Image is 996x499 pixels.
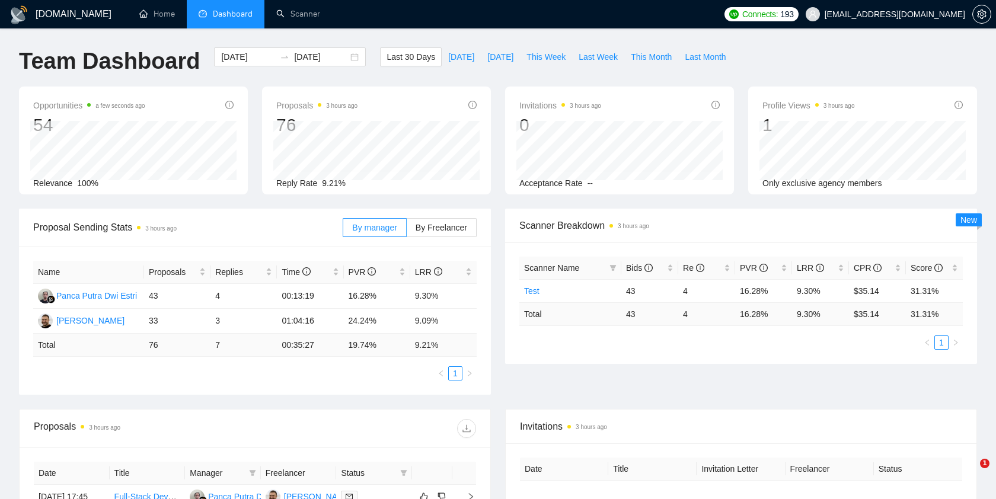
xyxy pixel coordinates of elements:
[934,264,943,272] span: info-circle
[277,334,343,357] td: 00:35:27
[786,458,874,481] th: Freelancer
[95,103,145,109] time: a few seconds ago
[276,114,357,136] div: 76
[38,314,53,328] img: MK
[38,290,137,300] a: PPPanca Putra Dwi Estri
[520,458,608,481] th: Date
[249,469,256,476] span: filter
[410,334,477,357] td: 9.21 %
[816,264,824,272] span: info-circle
[524,286,539,296] a: Test
[448,50,474,63] span: [DATE]
[949,335,963,350] li: Next Page
[215,266,263,279] span: Replies
[519,178,583,188] span: Acceptance Rate
[729,9,739,19] img: upwork-logo.png
[199,9,207,18] span: dashboard
[519,218,963,233] span: Scanner Breakdown
[949,335,963,350] button: right
[972,5,991,24] button: setting
[449,367,462,380] a: 1
[415,267,442,277] span: LRR
[190,466,244,479] span: Manager
[973,9,991,19] span: setting
[849,302,906,325] td: $ 35.14
[711,101,720,109] span: info-circle
[735,302,792,325] td: 16.28 %
[980,459,989,468] span: 1
[210,309,277,334] td: 3
[280,52,289,62] span: swap-right
[277,284,343,309] td: 00:13:19
[572,47,624,66] button: Last Week
[626,263,653,273] span: Bids
[678,47,732,66] button: Last Month
[678,302,735,325] td: 4
[19,47,200,75] h1: Team Dashboard
[906,302,963,325] td: 31.31 %
[823,103,855,109] time: 3 hours ago
[349,267,376,277] span: PVR
[906,279,963,302] td: 31.31%
[624,47,678,66] button: This Month
[276,9,320,19] a: searchScanner
[438,370,445,377] span: left
[792,302,849,325] td: 9.30 %
[576,424,607,430] time: 3 hours ago
[77,178,98,188] span: 100%
[458,424,475,433] span: download
[144,309,210,334] td: 33
[960,215,977,225] span: New
[780,8,793,21] span: 193
[735,279,792,302] td: 16.28%
[380,47,442,66] button: Last 30 Days
[621,279,678,302] td: 43
[344,284,410,309] td: 16.28%
[954,101,963,109] span: info-circle
[434,267,442,276] span: info-circle
[874,458,962,481] th: Status
[210,261,277,284] th: Replies
[520,47,572,66] button: This Week
[434,366,448,380] li: Previous Page
[387,50,435,63] span: Last 30 Days
[410,284,477,309] td: 9.30%
[33,261,144,284] th: Name
[139,9,175,19] a: homeHome
[34,462,110,485] th: Date
[762,178,882,188] span: Only exclusive agency members
[519,98,601,113] span: Invitations
[341,466,395,479] span: Status
[487,50,513,63] span: [DATE]
[302,267,311,276] span: info-circle
[144,261,210,284] th: Proposals
[849,279,906,302] td: $35.14
[38,289,53,303] img: PP
[368,267,376,276] span: info-circle
[33,220,343,235] span: Proposal Sending Stats
[33,114,145,136] div: 54
[740,263,768,273] span: PVR
[570,103,601,109] time: 3 hours ago
[434,366,448,380] button: left
[344,309,410,334] td: 24.24%
[952,339,959,346] span: right
[145,225,177,232] time: 3 hours ago
[33,178,72,188] span: Relevance
[526,50,566,63] span: This Week
[920,335,934,350] li: Previous Page
[261,462,337,485] th: Freelancer
[608,458,697,481] th: Title
[352,223,397,232] span: By manager
[56,314,124,327] div: [PERSON_NAME]
[221,50,275,63] input: Start date
[398,464,410,482] span: filter
[326,103,357,109] time: 3 hours ago
[344,334,410,357] td: 19.74 %
[185,462,261,485] th: Manager
[416,223,467,232] span: By Freelancer
[481,47,520,66] button: [DATE]
[149,266,197,279] span: Proposals
[442,47,481,66] button: [DATE]
[276,98,357,113] span: Proposals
